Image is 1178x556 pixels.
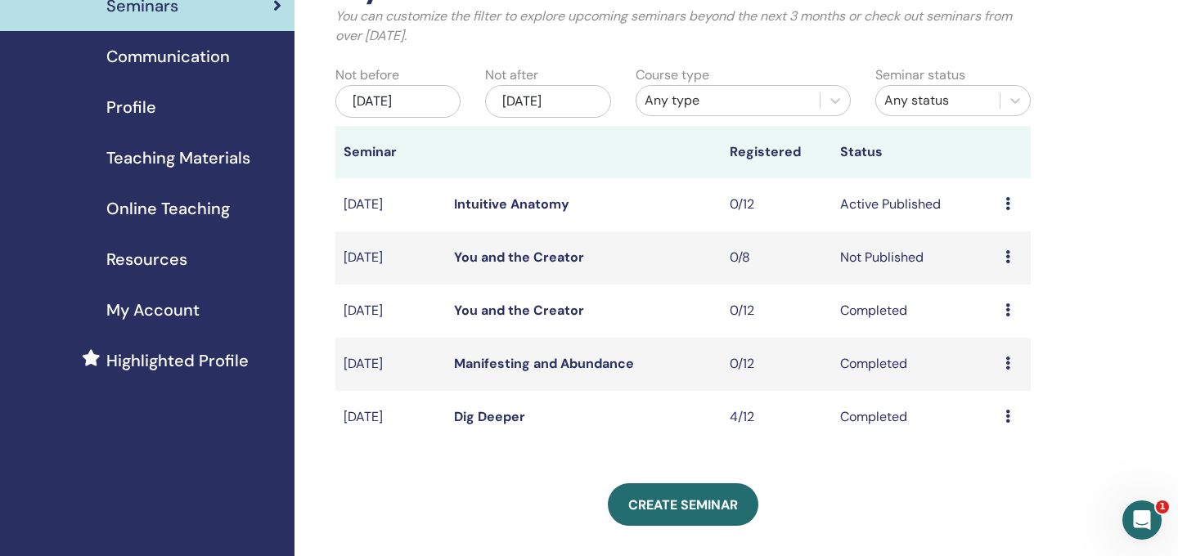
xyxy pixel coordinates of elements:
th: Registered [722,126,832,178]
td: Completed [832,285,997,338]
label: Course type [636,65,709,85]
div: [DATE] [335,85,461,118]
span: Online Teaching [106,196,230,221]
th: Seminar [335,126,446,178]
a: Dig Deeper [454,408,525,425]
span: 1 [1156,500,1169,513]
div: [DATE] [485,85,610,118]
label: Not before [335,65,399,85]
iframe: Intercom live chat [1122,500,1162,540]
a: You and the Creator [454,249,584,266]
td: [DATE] [335,285,446,338]
td: 0/12 [722,338,832,391]
td: Not Published [832,231,997,285]
span: My Account [106,298,200,322]
td: [DATE] [335,338,446,391]
a: Manifesting and Abundance [454,355,634,372]
span: Profile [106,95,156,119]
label: Seminar status [875,65,965,85]
span: Teaching Materials [106,146,250,170]
th: Status [832,126,997,178]
td: 0/12 [722,178,832,231]
td: [DATE] [335,178,446,231]
a: Create seminar [608,483,758,526]
div: Any type [645,91,812,110]
span: Create seminar [628,496,738,513]
a: You and the Creator [454,302,584,319]
td: 4/12 [722,391,832,444]
div: Any status [884,91,991,110]
td: [DATE] [335,231,446,285]
td: Completed [832,391,997,444]
span: Resources [106,247,187,271]
td: 0/12 [722,285,832,338]
span: Communication [106,44,230,69]
a: Intuitive Anatomy [454,195,569,213]
td: 0/8 [722,231,832,285]
td: Active Published [832,178,997,231]
span: Highlighted Profile [106,348,249,373]
p: You can customize the filter to explore upcoming seminars beyond the next 3 months or check out s... [335,7,1031,46]
label: Not after [485,65,538,85]
td: [DATE] [335,391,446,444]
td: Completed [832,338,997,391]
